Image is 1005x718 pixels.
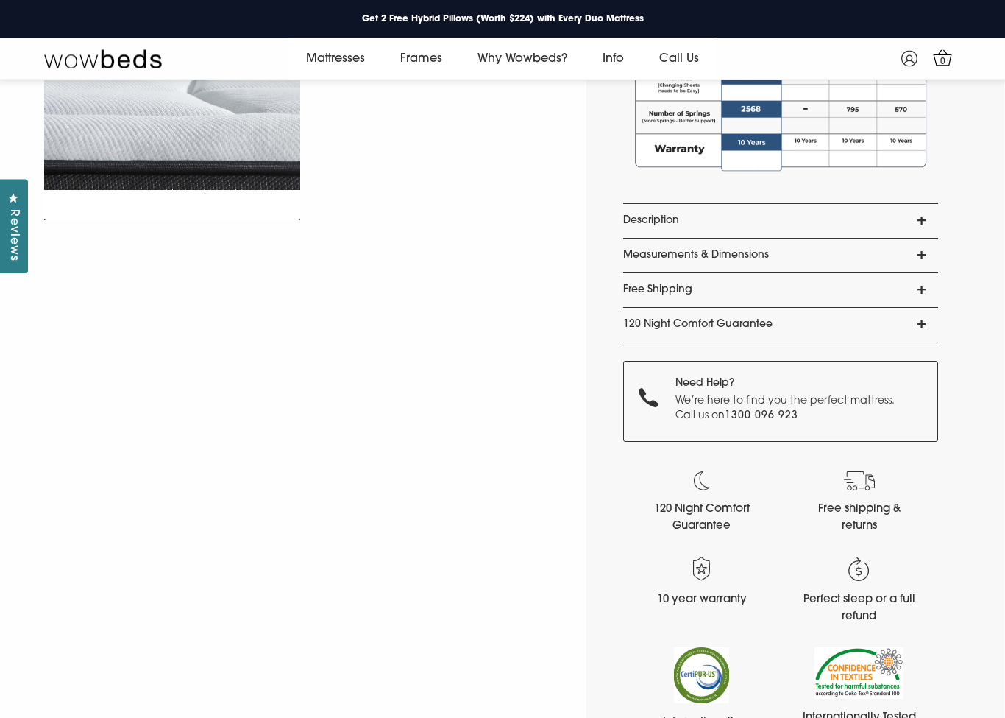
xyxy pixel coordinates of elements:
[675,395,903,423] p: We’re here to find you the perfect mattress. Call us on
[585,38,642,80] a: Info
[642,38,717,80] a: Call Us
[800,593,918,626] div: Perfect sleep or a full refund
[623,274,938,308] a: Free Shipping
[44,49,162,69] img: Wow Beds Logo
[623,239,938,273] a: Measurements & Dimensions
[675,379,734,390] strong: Need Help?
[643,593,761,610] div: 10 year warranty
[725,411,798,422] a: 1300 096 923
[800,502,918,535] div: Free shipping & returns
[350,10,656,29] a: Get 2 Free Hybrid Pillows (Worth $224) with Every Duo Mattress
[288,38,383,80] a: Mattresses
[383,38,460,80] a: Frames
[936,54,951,69] span: 0
[930,45,956,71] a: 0
[623,205,938,239] a: Description
[4,210,23,262] span: Reviews
[623,309,938,342] a: 120 Night Comfort Guarantee
[460,38,585,80] a: Why Wowbeds?
[643,502,761,535] div: 120 Night Comfort Guarantee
